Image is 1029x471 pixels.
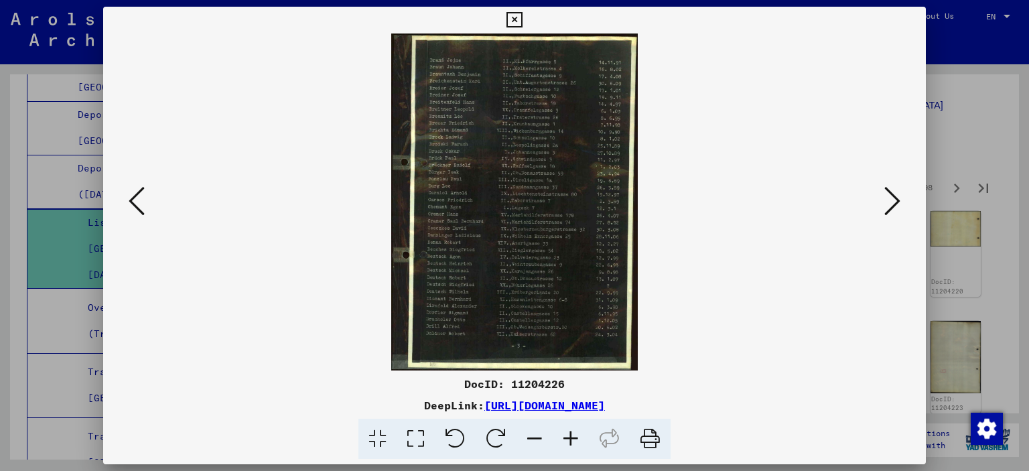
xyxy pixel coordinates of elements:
[484,399,605,412] a: [URL][DOMAIN_NAME]
[970,412,1002,444] div: Change consent
[103,376,927,392] div: DocID: 11204226
[103,397,927,413] div: DeepLink:
[149,33,881,371] img: 001.jpg
[971,413,1003,445] img: Change consent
